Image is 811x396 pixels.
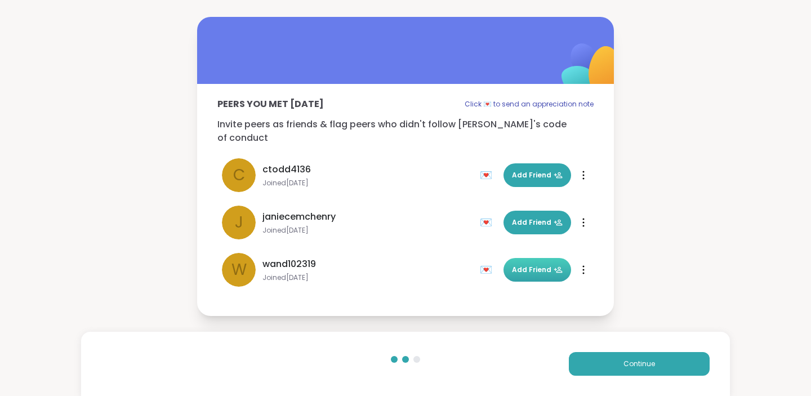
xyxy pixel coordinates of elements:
[480,213,497,232] div: 💌
[512,170,563,180] span: Add Friend
[503,163,571,187] button: Add Friend
[503,211,571,234] button: Add Friend
[512,217,563,228] span: Add Friend
[503,258,571,282] button: Add Friend
[480,261,497,279] div: 💌
[262,257,316,271] span: wand102319
[262,179,473,188] span: Joined [DATE]
[233,163,245,187] span: c
[262,226,473,235] span: Joined [DATE]
[262,163,311,176] span: ctodd4136
[535,14,647,126] img: ShareWell Logomark
[262,210,336,224] span: janiecemchenry
[231,258,247,282] span: w
[217,118,594,145] p: Invite peers as friends & flag peers who didn't follow [PERSON_NAME]'s code of conduct
[235,211,243,234] span: j
[623,359,655,369] span: Continue
[569,352,710,376] button: Continue
[465,97,594,111] p: Click 💌 to send an appreciation note
[217,97,324,111] p: Peers you met [DATE]
[512,265,563,275] span: Add Friend
[480,166,497,184] div: 💌
[262,273,473,282] span: Joined [DATE]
